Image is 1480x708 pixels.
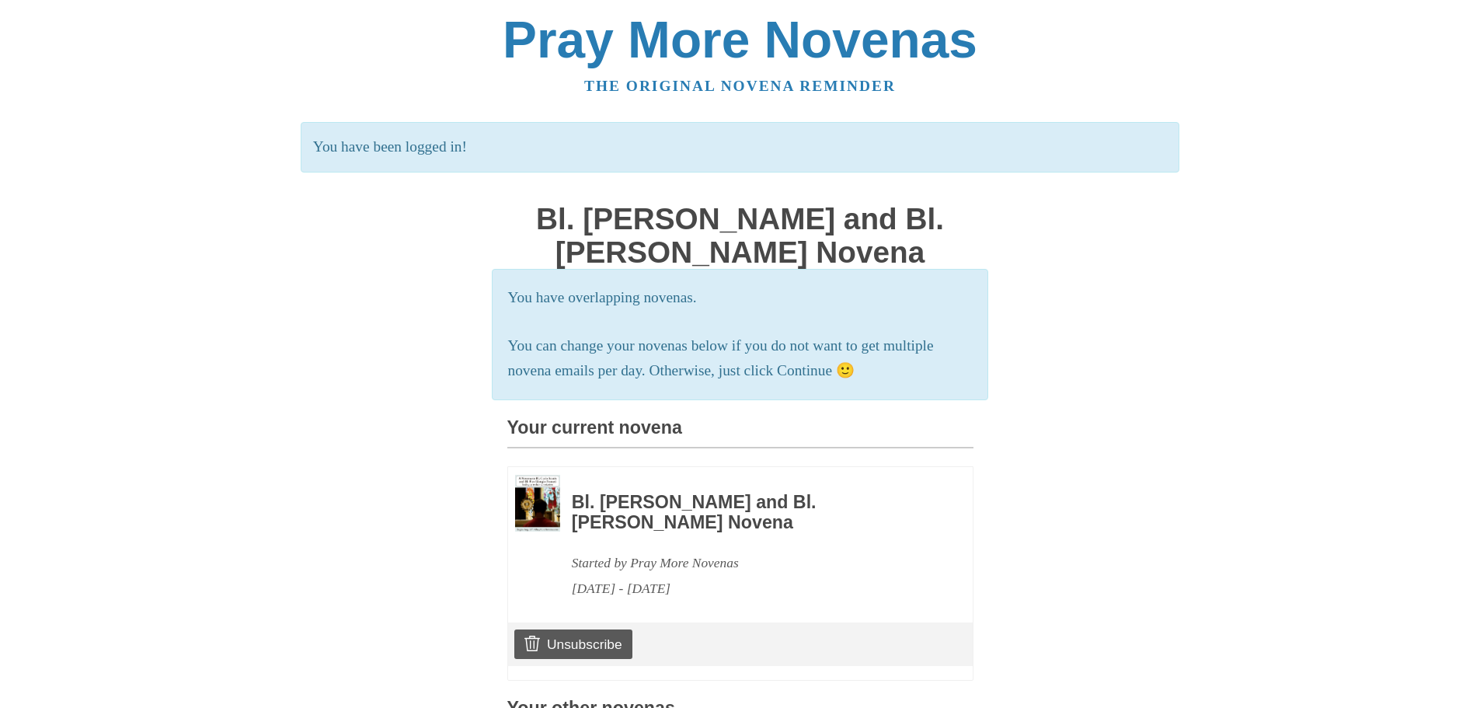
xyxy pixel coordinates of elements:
p: You can change your novenas below if you do not want to get multiple novena emails per day. Other... [508,333,973,385]
a: Pray More Novenas [503,11,977,68]
h3: Your current novena [507,418,973,448]
img: Novena image [515,475,560,532]
div: [DATE] - [DATE] [572,576,931,602]
p: You have been logged in! [301,122,1179,173]
h3: Bl. [PERSON_NAME] and Bl. [PERSON_NAME] Novena [572,493,931,532]
a: Unsubscribe [514,630,632,659]
a: The original novena reminder [584,78,896,94]
p: You have overlapping novenas. [508,285,973,311]
div: Started by Pray More Novenas [572,550,931,576]
h1: Bl. [PERSON_NAME] and Bl. [PERSON_NAME] Novena [507,203,973,269]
